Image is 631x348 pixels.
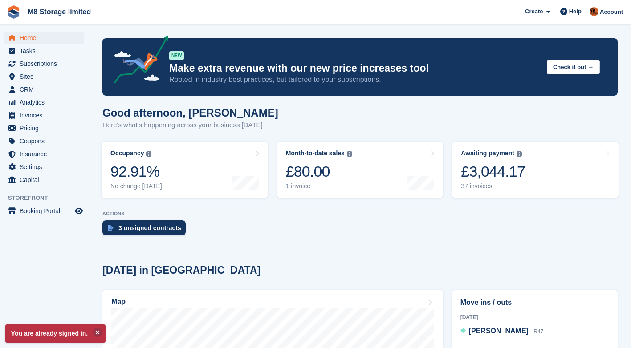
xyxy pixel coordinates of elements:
h2: [DATE] in [GEOGRAPHIC_DATA] [102,264,261,276]
span: R47 [533,328,543,335]
img: stora-icon-8386f47178a22dfd0bd8f6a31ec36ba5ce8667c1dd55bd0f319d3a0aa187defe.svg [7,5,20,19]
p: Make extra revenue with our new price increases tool [169,62,540,75]
span: Analytics [20,96,73,109]
button: Check it out → [547,60,600,74]
a: menu [4,161,84,173]
span: Tasks [20,45,73,57]
a: menu [4,122,84,134]
span: CRM [20,83,73,96]
h2: Move ins / outs [460,297,609,308]
img: price-adjustments-announcement-icon-8257ccfd72463d97f412b2fc003d46551f7dbcb40ab6d574587a9cd5c0d94... [106,36,169,87]
a: Preview store [73,206,84,216]
div: [DATE] [460,313,609,321]
a: menu [4,70,84,83]
a: menu [4,45,84,57]
span: Account [600,8,623,16]
p: You are already signed in. [5,324,106,343]
a: Occupancy 92.91% No change [DATE] [102,142,268,198]
span: Insurance [20,148,73,160]
a: menu [4,83,84,96]
div: 1 invoice [286,182,352,190]
a: menu [4,174,84,186]
span: Help [569,7,582,16]
a: 3 unsigned contracts [102,220,190,240]
p: ACTIONS [102,211,618,217]
span: Pricing [20,122,73,134]
div: Month-to-date sales [286,150,345,157]
span: Booking Portal [20,205,73,217]
img: icon-info-grey-7440780725fd019a000dd9b08b2336e03edf1995a4989e88bcd33f0948082b44.svg [517,151,522,157]
span: Home [20,32,73,44]
span: [PERSON_NAME] [469,327,529,335]
div: £3,044.17 [461,162,525,181]
img: icon-info-grey-7440780725fd019a000dd9b08b2336e03edf1995a4989e88bcd33f0948082b44.svg [146,151,151,157]
p: Rooted in industry best practices, but tailored to your subscriptions. [169,75,540,85]
a: menu [4,109,84,121]
a: menu [4,96,84,109]
div: 37 invoices [461,182,525,190]
span: Capital [20,174,73,186]
a: M8 Storage limited [24,4,94,19]
span: Sites [20,70,73,83]
a: menu [4,57,84,70]
a: menu [4,32,84,44]
div: NEW [169,51,184,60]
img: Andy McLafferty [590,7,598,16]
a: Month-to-date sales £80.00 1 invoice [277,142,444,198]
span: Subscriptions [20,57,73,70]
span: Invoices [20,109,73,121]
a: menu [4,148,84,160]
div: No change [DATE] [110,182,162,190]
a: menu [4,205,84,217]
div: Awaiting payment [461,150,514,157]
span: Settings [20,161,73,173]
div: 92.91% [110,162,162,181]
h1: Good afternoon, [PERSON_NAME] [102,107,278,119]
img: icon-info-grey-7440780725fd019a000dd9b08b2336e03edf1995a4989e88bcd33f0948082b44.svg [347,151,352,157]
div: 3 unsigned contracts [118,224,181,231]
span: Create [525,7,543,16]
a: Awaiting payment £3,044.17 37 invoices [452,142,619,198]
a: [PERSON_NAME] R47 [460,326,544,337]
a: menu [4,135,84,147]
div: Occupancy [110,150,144,157]
span: Coupons [20,135,73,147]
span: Storefront [8,194,89,202]
div: £80.00 [286,162,352,181]
img: contract_signature_icon-13c848040528278c33f63329250d36e43548de30e8caae1d1a13099fd9432cc5.svg [108,225,114,231]
p: Here's what's happening across your business [DATE] [102,120,278,130]
h2: Map [111,298,126,306]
